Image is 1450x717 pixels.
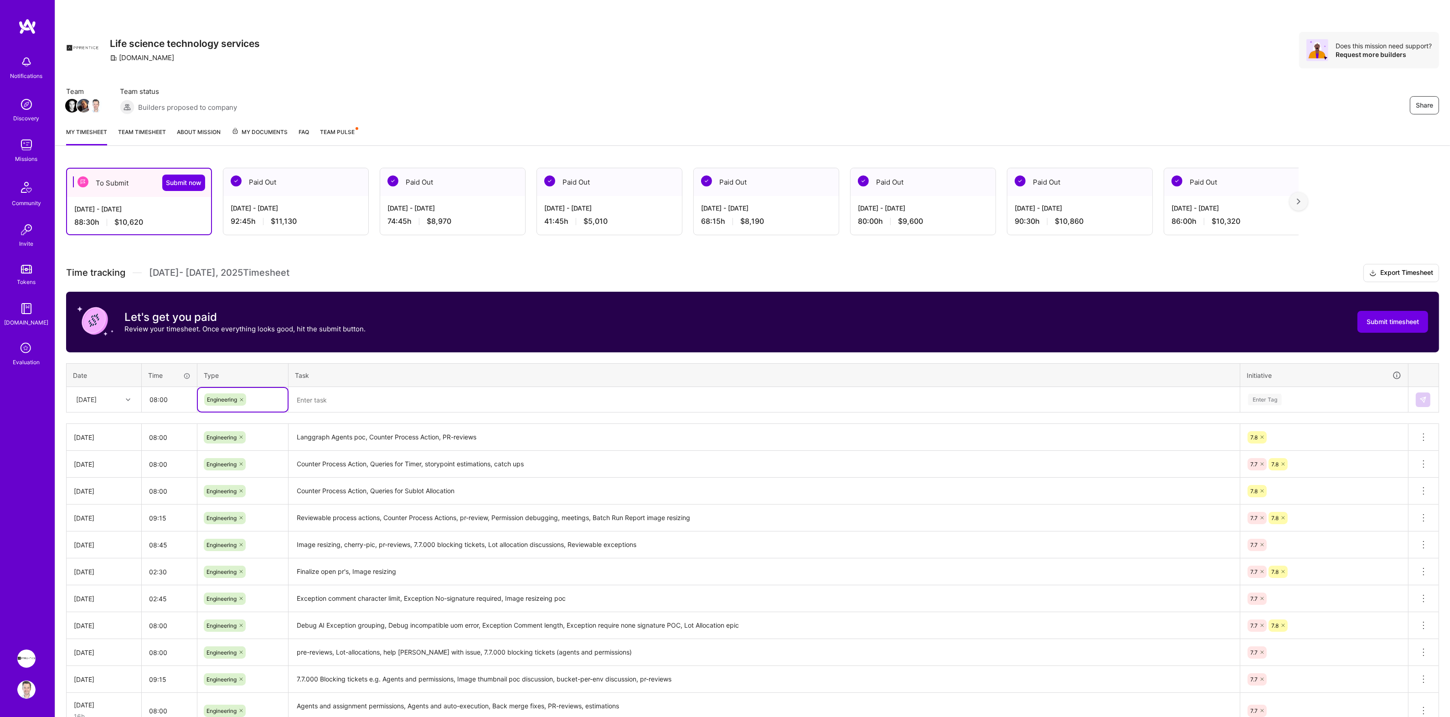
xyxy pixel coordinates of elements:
div: Paid Out [1164,168,1309,196]
span: 7.8 [1271,622,1279,629]
a: FAQ [299,127,309,145]
div: Does this mission need support? [1336,41,1432,50]
i: icon SelectionTeam [18,340,35,357]
textarea: Image resizing, cherry-pic, pr-reviews, 7.7.000 blocking tickets, Lot allocation discussions, Rev... [289,532,1239,557]
div: [DATE] [76,395,97,404]
input: HH:MM [142,425,197,449]
div: 90:30 h [1015,217,1145,226]
span: $8,970 [427,217,451,226]
textarea: Reviewable process actions, Counter Process Actions, pr-review, Permission debugging, meetings, B... [289,506,1239,531]
img: Avatar [1306,39,1328,61]
span: My Documents [232,127,288,137]
span: 7.8 [1271,461,1279,468]
img: Builders proposed to company [120,100,134,114]
h3: Life science technology services [110,38,260,49]
span: Engineering [206,595,237,602]
span: Engineering [206,515,237,521]
a: Apprentice: Life science technology services [15,650,38,668]
div: [DATE] - [DATE] [387,203,518,213]
img: Paid Out [544,175,555,186]
div: [DATE] [74,567,134,577]
div: [DOMAIN_NAME] [5,318,49,327]
span: $9,600 [898,217,923,226]
a: Team Member Avatar [78,98,90,113]
div: [DATE] - [DATE] [1015,203,1145,213]
a: Team timesheet [118,127,166,145]
span: $10,620 [114,217,143,227]
img: discovery [17,95,36,113]
div: Request more builders [1336,50,1432,59]
div: Missions [15,154,38,164]
span: 7.7 [1250,707,1258,714]
p: Review your timesheet. Once everything looks good, hit the submit button. [124,324,366,334]
span: Time tracking [66,267,125,279]
span: Team [66,87,102,96]
img: guide book [17,299,36,318]
img: Company Logo [66,32,99,65]
span: $11,130 [271,217,297,226]
div: [DATE] [74,486,134,496]
span: 7.7 [1250,515,1258,521]
img: logo [18,18,36,35]
input: HH:MM [142,452,197,476]
img: Team Member Avatar [77,99,91,113]
div: [DATE] [74,594,134,604]
div: [DATE] [74,459,134,469]
span: Submit now [166,178,201,187]
input: HH:MM [142,587,197,611]
img: Paid Out [231,175,242,186]
textarea: 7.7.000 Blocking tickets e.g. Agents and permissions, Image thumbnail poc discussion, bucket-per-... [289,667,1239,692]
div: Initiative [1247,370,1402,381]
span: Engineering [207,396,237,403]
i: icon CompanyGray [110,54,117,62]
div: [DATE] - [DATE] [1171,203,1302,213]
div: 86:00 h [1171,217,1302,226]
i: icon Chevron [126,397,130,402]
div: Time [148,371,191,380]
img: Paid Out [858,175,869,186]
img: Apprentice: Life science technology services [17,650,36,668]
div: [DATE] [74,621,134,630]
div: [DATE] [74,700,134,710]
div: [DATE] - [DATE] [701,203,831,213]
span: 7.7 [1250,595,1258,602]
div: [DATE] - [DATE] [858,203,988,213]
span: 7.7 [1250,461,1258,468]
textarea: Exception comment character limit, Exception No-signature required, Image resizeing poc [289,586,1239,611]
img: To Submit [77,176,88,187]
input: HH:MM [142,640,197,665]
span: $5,010 [583,217,608,226]
input: HH:MM [142,506,197,530]
span: Engineering [206,434,237,441]
div: Invite [20,239,34,248]
a: Team Pulse [320,127,357,145]
button: Submit now [162,175,205,191]
input: HH:MM [142,387,196,412]
span: Submit timesheet [1367,317,1419,326]
span: $10,320 [1212,217,1240,226]
img: Paid Out [387,175,398,186]
span: Engineering [206,649,237,656]
img: right [1297,198,1300,205]
span: 7.7 [1250,622,1258,629]
img: User Avatar [17,681,36,699]
div: 80:00 h [858,217,988,226]
a: About Mission [177,127,221,145]
div: Paid Out [694,168,839,196]
textarea: Finalize open pr's, Image resizing [289,559,1239,584]
th: Type [197,363,289,387]
span: Engineering [206,488,237,495]
span: 7.8 [1250,488,1258,495]
img: Paid Out [701,175,712,186]
div: [DATE] [74,675,134,684]
span: Engineering [206,622,237,629]
span: $8,190 [740,217,764,226]
img: Paid Out [1015,175,1026,186]
span: Share [1416,101,1433,110]
div: [DATE] - [DATE] [544,203,675,213]
textarea: Debug AI Exception grouping, Debug incompatible uom error, Exception Comment length, Exception re... [289,613,1239,638]
h3: Let's get you paid [124,310,366,324]
div: Paid Out [223,168,368,196]
div: Paid Out [380,168,525,196]
span: 7.8 [1271,515,1279,521]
